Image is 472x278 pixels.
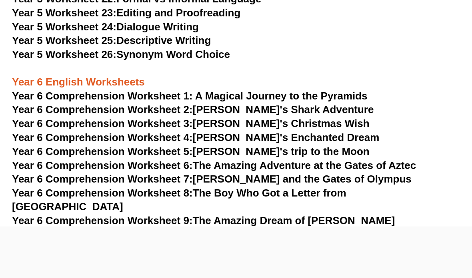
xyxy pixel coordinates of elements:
a: Year 6 Comprehension Worksheet 7:[PERSON_NAME] and the Gates of Olympus [12,173,412,185]
a: Year 5 Worksheet 26:Synonym Word Choice [12,48,230,60]
span: Year 5 Worksheet 25: [12,34,116,46]
iframe: Advertisement [35,226,437,276]
a: Year 6 Comprehension Worksheet 3:[PERSON_NAME]'s Christmas Wish [12,117,370,129]
span: Year 6 Comprehension Worksheet 9: [12,214,193,226]
span: Year 6 Comprehension Worksheet 5: [12,145,193,157]
span: Year 5 Worksheet 23: [12,7,116,19]
span: Year 6 Comprehension Worksheet 3: [12,117,193,129]
iframe: Chat Widget [432,240,472,278]
a: Year 5 Worksheet 24:Dialogue Writing [12,21,199,33]
span: Year 6 Comprehension Worksheet 8: [12,187,193,199]
span: Year 6 Comprehension Worksheet 4: [12,131,193,143]
a: Year 5 Worksheet 25:Descriptive Writing [12,34,211,46]
a: Year 6 Comprehension Worksheet 9:The Amazing Dream of [PERSON_NAME] [12,214,395,226]
h3: Year 6 English Worksheets [12,62,460,89]
a: Year 6 Comprehension Worksheet 4:[PERSON_NAME]'s Enchanted Dream [12,131,379,143]
span: Year 6 Comprehension Worksheet 7: [12,173,193,185]
span: Year 5 Worksheet 24: [12,21,116,33]
a: Year 6 Comprehension Worksheet 8:The Boy Who Got a Letter from [GEOGRAPHIC_DATA] [12,187,346,212]
a: Year 6 Comprehension Worksheet 2:[PERSON_NAME]'s Shark Adventure [12,103,374,115]
a: Year 6 Comprehension Worksheet 1: A Magical Journey to the Pyramids [12,90,368,102]
a: Year 5 Worksheet 23:Editing and Proofreading [12,7,240,19]
span: Year 6 Comprehension Worksheet 2: [12,103,193,115]
span: Year 6 Comprehension Worksheet 6: [12,159,193,171]
a: Year 6 Comprehension Worksheet 6:The Amazing Adventure at the Gates of Aztec [12,159,416,171]
a: Year 6 Comprehension Worksheet 5:[PERSON_NAME]'s trip to the Moon [12,145,370,157]
span: Year 5 Worksheet 26: [12,48,116,60]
